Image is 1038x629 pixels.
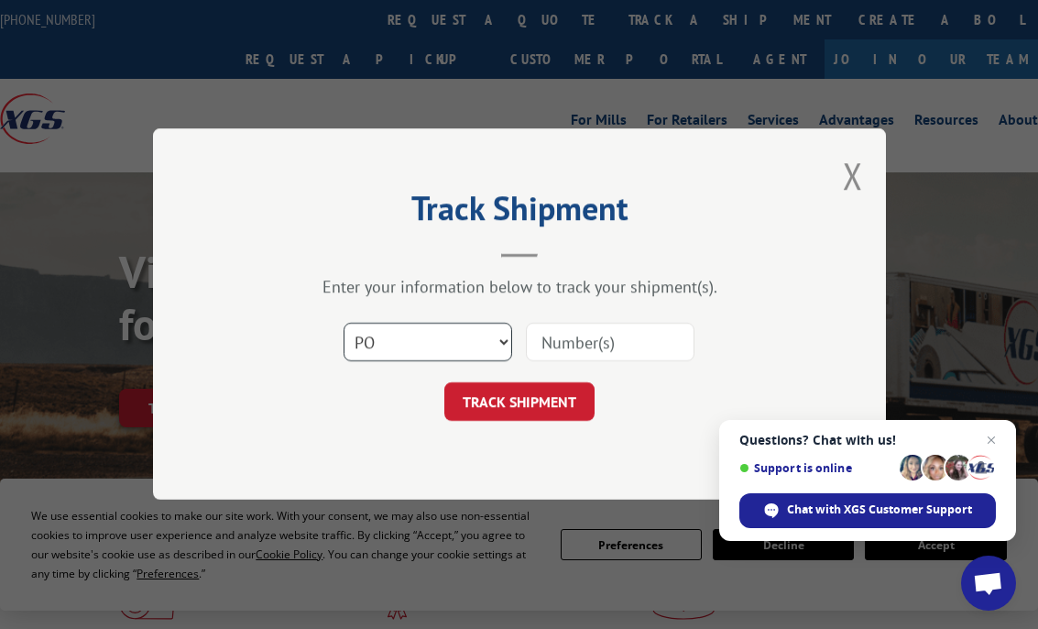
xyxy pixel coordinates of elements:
[787,502,972,518] span: Chat with XGS Customer Support
[961,556,1016,611] div: Open chat
[980,429,1002,451] span: Close chat
[739,493,996,528] div: Chat with XGS Customer Support
[526,324,694,362] input: Number(s)
[444,383,595,422] button: TRACK SHIPMENT
[843,151,863,200] button: Close modal
[245,277,794,298] div: Enter your information below to track your shipment(s).
[739,461,893,475] span: Support is online
[739,433,996,447] span: Questions? Chat with us!
[245,195,794,230] h2: Track Shipment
